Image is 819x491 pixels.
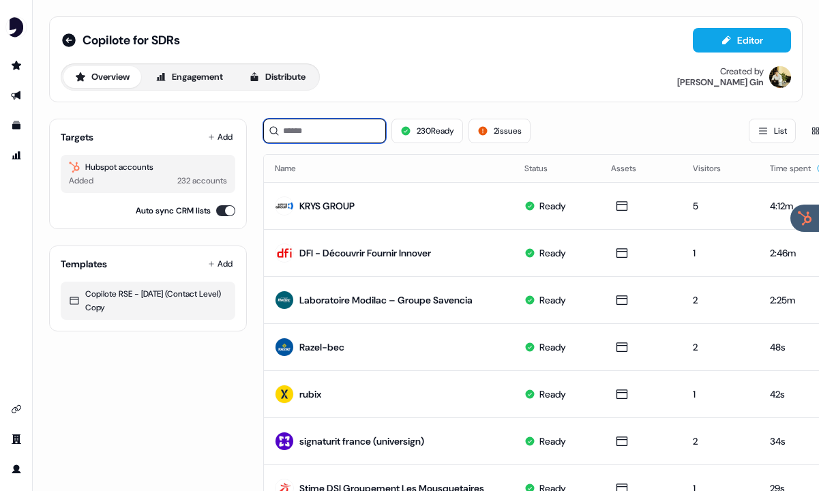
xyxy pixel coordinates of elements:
[5,115,27,136] a: Go to templates
[205,254,235,273] button: Add
[693,199,748,213] div: 5
[677,77,764,88] div: [PERSON_NAME] Gin
[5,145,27,166] a: Go to attribution
[539,434,566,448] div: Ready
[693,28,791,53] button: Editor
[69,174,93,188] div: Added
[177,174,227,188] div: 232 accounts
[61,130,93,144] div: Targets
[299,199,355,213] div: KRYS GROUP
[299,246,431,260] div: DFI - Découvrir Fournir Innover
[299,387,321,401] div: rubix
[693,340,748,354] div: 2
[69,287,227,314] div: Copilote RSE - [DATE] (Contact Level) Copy
[693,246,748,260] div: 1
[5,398,27,420] a: Go to integrations
[539,340,566,354] div: Ready
[299,434,424,448] div: signaturit france (universign)
[5,428,27,450] a: Go to team
[600,155,682,182] th: Assets
[539,293,566,307] div: Ready
[144,66,235,88] button: Engagement
[69,160,227,174] div: Hubspot accounts
[524,156,564,181] button: Status
[299,293,473,307] div: Laboratoire Modilac – Groupe Savencia
[237,66,317,88] button: Distribute
[468,119,531,143] button: 2issues
[769,66,791,88] img: Armand
[539,199,566,213] div: Ready
[539,387,566,401] div: Ready
[5,55,27,76] a: Go to prospects
[299,340,344,354] div: Razel-bec
[693,387,748,401] div: 1
[5,85,27,106] a: Go to outbound experience
[720,66,764,77] div: Created by
[136,204,211,218] label: Auto sync CRM lists
[693,293,748,307] div: 2
[539,246,566,260] div: Ready
[83,32,180,48] span: Copilote for SDRs
[205,128,235,147] button: Add
[749,119,796,143] button: List
[63,66,141,88] button: Overview
[275,156,312,181] button: Name
[693,434,748,448] div: 2
[61,257,107,271] div: Templates
[693,156,737,181] button: Visitors
[693,35,791,49] a: Editor
[5,458,27,480] a: Go to profile
[391,119,463,143] button: 230Ready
